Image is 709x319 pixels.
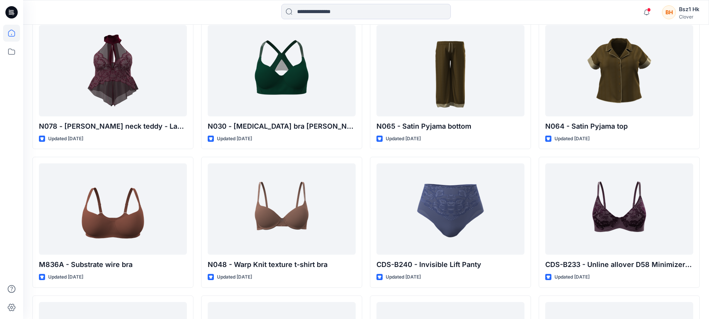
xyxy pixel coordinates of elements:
[545,25,693,116] a: N064 - Satin Pyjama top
[554,135,590,143] p: Updated [DATE]
[39,25,187,116] a: N078 - Lacey Halter neck teddy - Lace option
[217,135,252,143] p: Updated [DATE]
[208,121,356,132] p: N030 - [MEDICAL_DATA] bra [PERSON_NAME] pad
[217,273,252,281] p: Updated [DATE]
[39,259,187,270] p: M836A - Substrate wire bra
[39,163,187,255] a: M836A - Substrate wire bra
[376,25,524,116] a: N065 - Satin Pyjama bottom
[208,163,356,255] a: N048 - Warp Knit texture t-shirt bra
[545,121,693,132] p: N064 - Satin Pyjama top
[48,135,83,143] p: Updated [DATE]
[48,273,83,281] p: Updated [DATE]
[545,259,693,270] p: CDS-B233 - Unline allover D58 Minimizer 34B
[208,25,356,116] a: N030 - High impact sports bra dotty pad
[545,163,693,255] a: CDS-B233 - Unline allover D58 Minimizer 34B
[376,163,524,255] a: CDS-B240 - Invisible Lift Panty
[386,135,421,143] p: Updated [DATE]
[386,273,421,281] p: Updated [DATE]
[39,121,187,132] p: N078 - [PERSON_NAME] neck teddy - Lace option
[662,5,676,19] div: BH
[679,5,699,14] div: Bsz1 Hk
[376,259,524,270] p: CDS-B240 - Invisible Lift Panty
[376,121,524,132] p: N065 - Satin Pyjama bottom
[679,14,699,20] div: Clover
[554,273,590,281] p: Updated [DATE]
[208,259,356,270] p: N048 - Warp Knit texture t-shirt bra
